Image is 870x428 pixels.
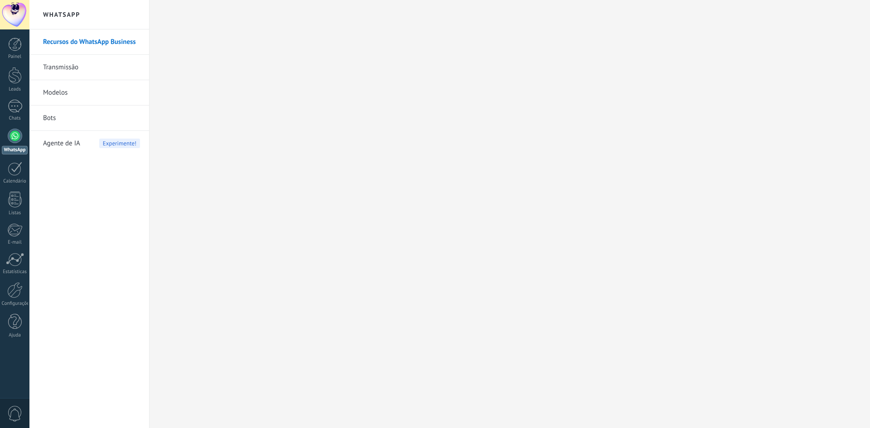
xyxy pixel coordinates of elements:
[2,240,28,245] div: E-mail
[99,139,140,148] span: Experimente!
[29,80,149,106] li: Modelos
[43,29,140,55] a: Recursos do WhatsApp Business
[2,210,28,216] div: Listas
[43,80,140,106] a: Modelos
[43,131,80,156] span: Agente de IA
[2,269,28,275] div: Estatísticas
[2,115,28,121] div: Chats
[2,54,28,60] div: Painel
[29,106,149,131] li: Bots
[43,106,140,131] a: Bots
[29,55,149,80] li: Transmissão
[2,332,28,338] div: Ajuda
[2,301,28,307] div: Configurações
[2,178,28,184] div: Calendário
[2,146,28,154] div: WhatsApp
[43,131,140,156] a: Agente de IAExperimente!
[29,131,149,156] li: Agente de IA
[29,29,149,55] li: Recursos do WhatsApp Business
[2,87,28,92] div: Leads
[43,55,140,80] a: Transmissão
